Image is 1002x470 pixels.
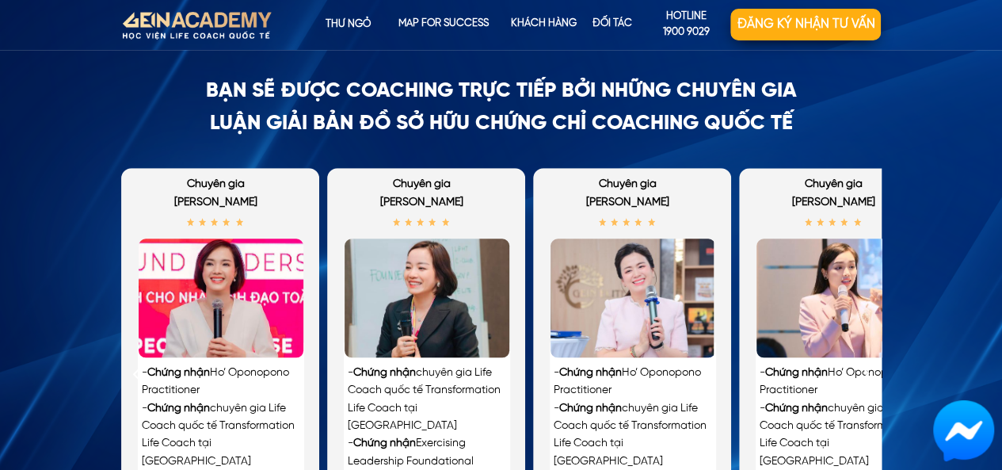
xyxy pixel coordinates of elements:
p: hotline 1900 9029 [642,9,731,42]
span: Chứng nhận [147,403,210,415]
h5: Chuyên gia [PERSON_NAME] [768,176,899,212]
h5: Chuyên gia [PERSON_NAME] [150,176,281,212]
h2: BẠN SẼ ĐƯỢC COACHING TRỰC TIẾP BỞI những CHUYÊN GIA LUẬN GIẢI BẢN ĐỒ sở hữu chứng chỉ coaching qu... [196,75,806,141]
h5: Chuyên gia [PERSON_NAME] [562,176,693,212]
span: Chứng nhận [147,367,210,379]
span: Chứng nhận [765,367,828,379]
span: Chứng nhận [353,438,416,449]
p: Thư ngỏ [299,9,396,40]
p: Đăng ký nhận tư vấn [730,9,881,40]
span: Chứng nhận [353,367,416,379]
span: Chứng nhận [765,403,828,415]
p: Đối tác [577,9,649,40]
a: hotline1900 9029 [642,9,731,40]
h5: Chuyên gia [PERSON_NAME] [356,176,487,212]
span: Chứng nhận [559,403,622,415]
span: Chứng nhận [559,367,622,379]
p: KHÁCH HÀNG [505,9,583,40]
p: map for success [397,9,490,40]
